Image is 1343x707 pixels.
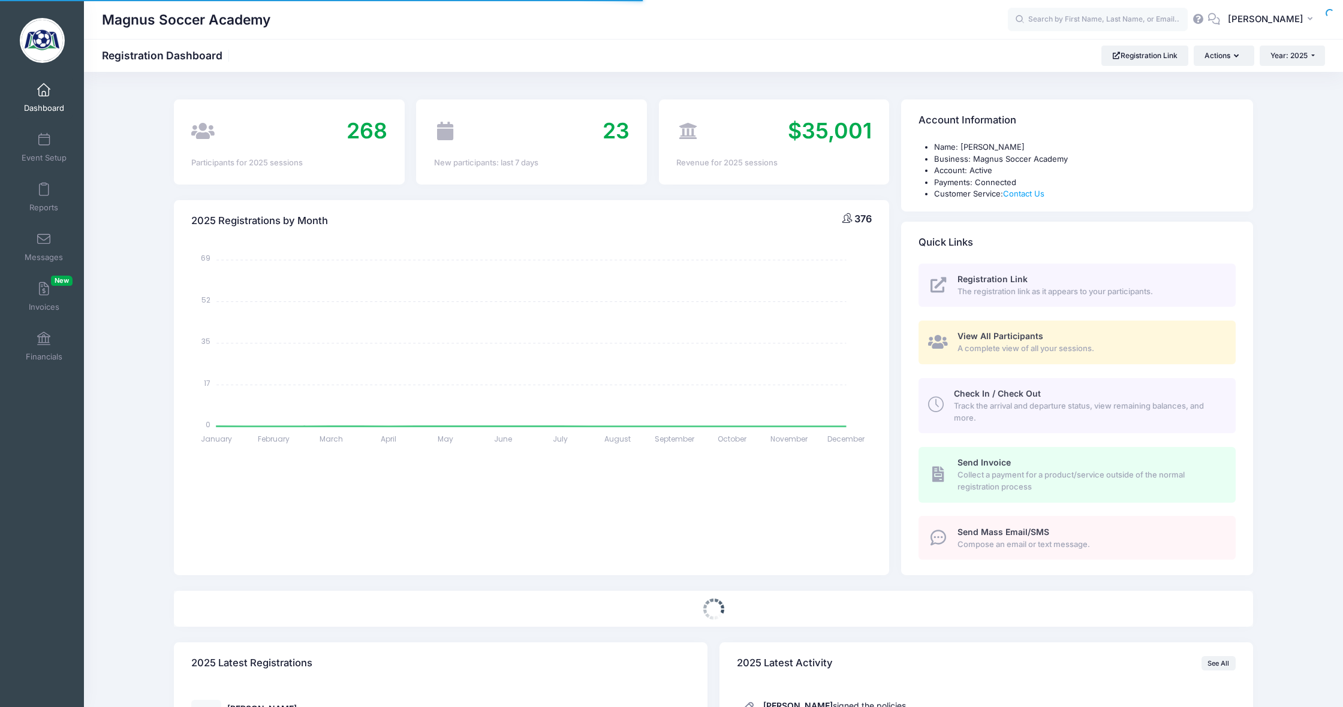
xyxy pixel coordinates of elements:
[957,286,1222,298] span: The registration link as it appears to your participants.
[954,400,1222,424] span: Track the arrival and departure status, view remaining balances, and more.
[1220,6,1325,34] button: [PERSON_NAME]
[320,433,343,443] tspan: March
[1260,46,1325,66] button: Year: 2025
[676,157,872,169] div: Revenue for 2025 sessions
[438,433,453,443] tspan: May
[737,646,833,681] h4: 2025 Latest Activity
[102,6,270,34] h1: Magnus Soccer Academy
[25,252,63,262] span: Messages
[494,433,512,443] tspan: June
[1003,189,1044,198] a: Contact Us
[1228,13,1303,26] span: [PERSON_NAME]
[919,264,1235,307] a: Registration Link The registration link as it appears to your participants.
[553,433,568,443] tspan: July
[957,274,1028,284] span: Registration Link
[29,203,58,213] span: Reports
[1270,51,1308,60] span: Year: 2025
[954,388,1041,398] span: Check In / Check Out
[919,321,1235,364] a: View All Participants A complete view of all your sessions.
[16,176,73,218] a: Reports
[201,253,210,263] tspan: 69
[788,117,872,144] span: $35,001
[24,103,64,113] span: Dashboard
[16,276,73,318] a: InvoicesNew
[770,433,808,443] tspan: November
[957,331,1043,341] span: View All Participants
[51,276,73,286] span: New
[206,419,210,430] tspan: 0
[934,141,1235,153] li: Name: [PERSON_NAME]
[957,457,1011,467] span: Send Invoice
[258,433,290,443] tspan: February
[957,539,1222,551] span: Compose an email or text message.
[604,433,631,443] tspan: August
[26,352,62,362] span: Financials
[201,336,210,346] tspan: 35
[934,153,1235,165] li: Business: Magnus Soccer Academy
[20,18,65,63] img: Magnus Soccer Academy
[957,343,1222,355] span: A complete view of all your sessions.
[1008,8,1188,32] input: Search by First Name, Last Name, or Email...
[919,104,1016,138] h4: Account Information
[919,378,1235,433] a: Check In / Check Out Track the arrival and departure status, view remaining balances, and more.
[1202,656,1236,670] a: See All
[934,177,1235,189] li: Payments: Connected
[718,433,747,443] tspan: October
[854,213,872,225] span: 376
[655,433,695,443] tspan: September
[957,469,1222,493] span: Collect a payment for a product/service outside of the normal registration process
[29,302,59,312] span: Invoices
[191,157,387,169] div: Participants for 2025 sessions
[102,49,233,62] h1: Registration Dashboard
[919,447,1235,502] a: Send Invoice Collect a payment for a product/service outside of the normal registration process
[22,153,67,163] span: Event Setup
[347,117,387,144] span: 268
[16,126,73,168] a: Event Setup
[603,117,630,144] span: 23
[191,646,312,681] h4: 2025 Latest Registrations
[828,433,866,443] tspan: December
[934,165,1235,177] li: Account: Active
[191,204,328,238] h4: 2025 Registrations by Month
[16,325,73,367] a: Financials
[201,433,232,443] tspan: January
[919,225,973,259] h4: Quick Links
[957,527,1049,537] span: Send Mass Email/SMS
[1101,46,1188,66] a: Registration Link
[934,188,1235,200] li: Customer Service:
[1194,46,1254,66] button: Actions
[434,157,630,169] div: New participants: last 7 days
[201,294,210,304] tspan: 52
[204,377,210,388] tspan: 17
[919,516,1235,560] a: Send Mass Email/SMS Compose an email or text message.
[16,226,73,268] a: Messages
[16,77,73,119] a: Dashboard
[381,433,396,443] tspan: April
